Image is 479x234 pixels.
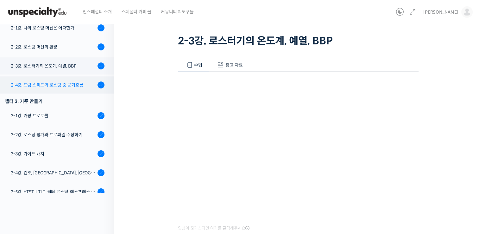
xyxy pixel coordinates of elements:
[11,81,96,88] div: 2-4강. 드럼 스피드와 로스팅 중 공기흐름
[2,181,42,197] a: 홈
[98,191,105,196] span: 설정
[11,169,96,176] div: 3-4강. 건조, [GEOGRAPHIC_DATA], [GEOGRAPHIC_DATA] 구간의 화력 분배
[11,24,96,31] div: 2-1강. 나의 로스팅 머신은 어떠한가
[82,181,122,197] a: 설정
[11,62,96,69] div: 2-3강. 로스터기의 온도계, 예열, BBP
[423,9,458,15] span: [PERSON_NAME]
[20,191,24,196] span: 홈
[194,62,202,68] span: 수업
[11,43,96,50] div: 2-2강. 로스팅 머신의 환경
[11,131,96,138] div: 3-2강. 로스팅 평가와 프로파일 수정하기
[11,150,96,157] div: 3-3강. 가이드 배치
[178,226,249,231] span: 영상이 끊기신다면 여기를 클릭해주세요
[225,62,243,68] span: 참고 자료
[5,97,104,106] div: 챕터 3. 기준 만들기
[58,191,66,196] span: 대화
[178,35,419,47] h1: 2-3강. 로스터기의 온도계, 예열, BBP
[11,188,96,195] div: 3-5강. HTST, LTLT, 필터 로스팅, 에스프레소 로스팅
[42,181,82,197] a: 대화
[11,112,96,119] div: 3-1강. 커핑 프로토콜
